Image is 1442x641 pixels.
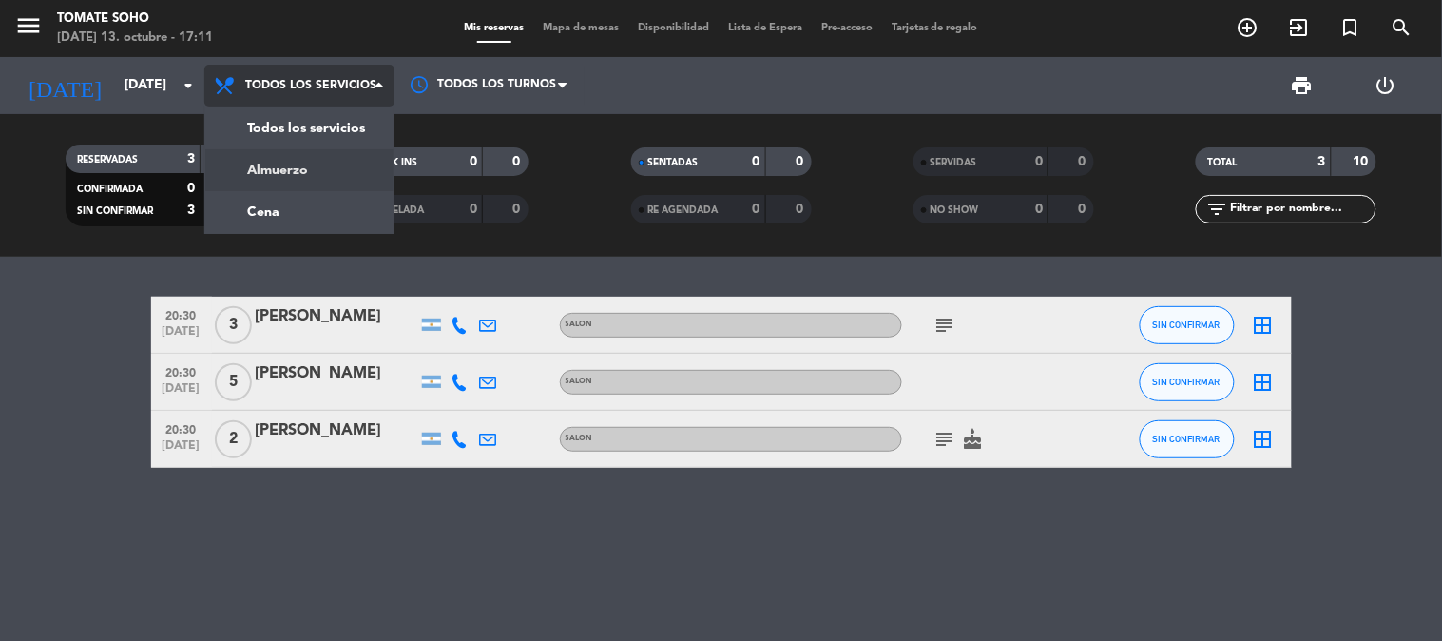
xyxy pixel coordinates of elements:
[177,74,200,97] i: arrow_drop_down
[719,23,812,33] span: Lista de Espera
[1078,155,1089,168] strong: 0
[513,155,525,168] strong: 0
[77,206,153,216] span: SIN CONFIRMAR
[158,418,205,439] span: 20:30
[454,23,533,33] span: Mis reservas
[1252,371,1275,394] i: border_all
[566,320,593,328] span: SALON
[931,158,977,167] span: SERVIDAS
[1339,16,1362,39] i: turned_in_not
[1153,320,1221,330] span: SIN CONFIRMAR
[158,439,205,461] span: [DATE]
[1291,74,1314,97] span: print
[57,10,213,29] div: Tomate Soho
[470,155,477,168] strong: 0
[1391,16,1413,39] i: search
[14,11,43,47] button: menu
[1140,420,1235,458] button: SIN CONFIRMAR
[77,185,143,194] span: CONFIRMADA
[187,204,195,217] strong: 3
[1035,155,1043,168] strong: 0
[1252,428,1275,451] i: border_all
[933,428,956,451] i: subject
[158,360,205,382] span: 20:30
[1228,199,1375,220] input: Filtrar por nombre...
[931,205,979,215] span: NO SHOW
[1318,155,1326,168] strong: 3
[205,149,394,191] a: Almuerzo
[187,182,195,195] strong: 0
[753,203,760,216] strong: 0
[933,314,956,337] i: subject
[14,65,115,107] i: [DATE]
[215,420,252,458] span: 2
[14,11,43,40] i: menu
[1140,306,1235,344] button: SIN CONFIRMAR
[158,303,205,325] span: 20:30
[57,29,213,48] div: [DATE] 13. octubre - 17:11
[1375,74,1397,97] i: power_settings_new
[962,428,985,451] i: cake
[215,306,252,344] span: 3
[365,205,424,215] span: CANCELADA
[1078,203,1089,216] strong: 0
[215,363,252,401] span: 5
[158,382,205,404] span: [DATE]
[628,23,719,33] span: Disponibilidad
[513,203,525,216] strong: 0
[566,435,593,442] span: SALON
[470,203,477,216] strong: 0
[1140,363,1235,401] button: SIN CONFIRMAR
[1153,434,1221,444] span: SIN CONFIRMAR
[245,79,376,92] span: Todos los servicios
[256,418,417,443] div: [PERSON_NAME]
[796,203,807,216] strong: 0
[1288,16,1311,39] i: exit_to_app
[205,191,394,233] a: Cena
[1344,57,1428,114] div: LOG OUT
[648,158,699,167] span: SENTADAS
[533,23,628,33] span: Mapa de mesas
[882,23,988,33] span: Tarjetas de regalo
[753,155,760,168] strong: 0
[812,23,882,33] span: Pre-acceso
[1035,203,1043,216] strong: 0
[1237,16,1259,39] i: add_circle_outline
[1153,377,1221,387] span: SIN CONFIRMAR
[187,152,195,165] strong: 3
[566,378,593,385] span: SALON
[256,304,417,329] div: [PERSON_NAME]
[796,155,807,168] strong: 0
[77,155,138,165] span: RESERVADAS
[256,361,417,386] div: [PERSON_NAME]
[1207,158,1237,167] span: TOTAL
[1205,198,1228,221] i: filter_list
[205,107,394,149] a: Todos los servicios
[1252,314,1275,337] i: border_all
[648,205,719,215] span: RE AGENDADA
[158,325,205,347] span: [DATE]
[1354,155,1373,168] strong: 10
